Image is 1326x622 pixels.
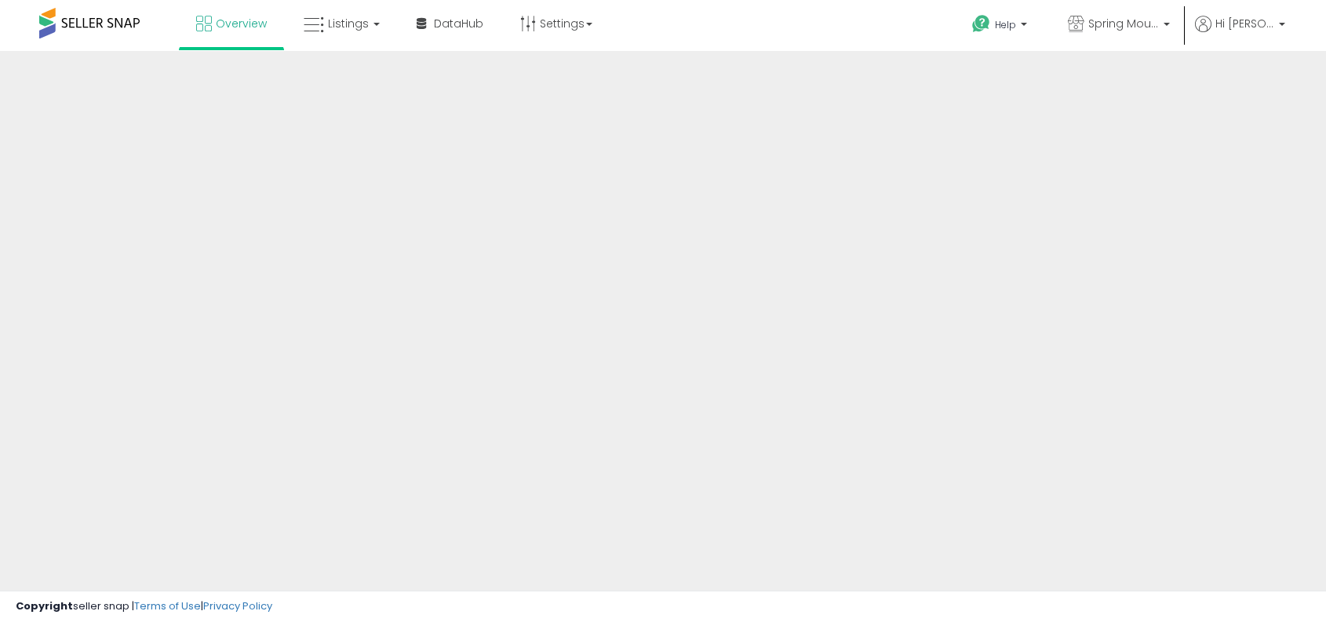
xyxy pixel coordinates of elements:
[216,16,267,31] span: Overview
[1195,16,1285,51] a: Hi [PERSON_NAME]
[971,14,991,34] i: Get Help
[1215,16,1274,31] span: Hi [PERSON_NAME]
[203,598,272,613] a: Privacy Policy
[1088,16,1159,31] span: Spring Mount Supply
[960,2,1043,51] a: Help
[434,16,483,31] span: DataHub
[328,16,369,31] span: Listings
[16,598,73,613] strong: Copyright
[134,598,201,613] a: Terms of Use
[995,18,1016,31] span: Help
[16,599,272,614] div: seller snap | |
